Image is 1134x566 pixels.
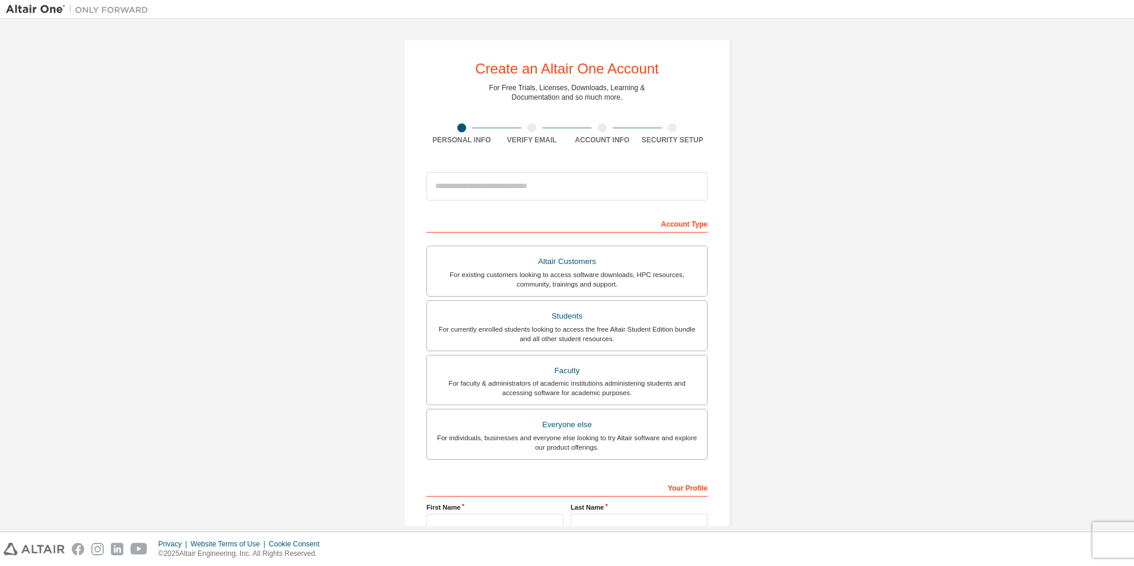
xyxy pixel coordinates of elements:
div: Cookie Consent [269,539,326,549]
img: linkedin.svg [111,543,123,555]
div: Personal Info [426,135,497,145]
div: For faculty & administrators of academic institutions administering students and accessing softwa... [434,379,700,398]
div: For existing customers looking to access software downloads, HPC resources, community, trainings ... [434,270,700,289]
div: For individuals, businesses and everyone else looking to try Altair software and explore our prod... [434,433,700,452]
img: facebook.svg [72,543,84,555]
div: Your Profile [426,478,708,497]
div: Create an Altair One Account [475,62,659,76]
div: Faculty [434,363,700,379]
div: Verify Email [497,135,568,145]
div: Account Info [567,135,638,145]
div: For Free Trials, Licenses, Downloads, Learning & Documentation and so much more. [489,83,645,102]
p: © 2025 Altair Engineering, Inc. All Rights Reserved. [158,549,327,559]
div: For currently enrolled students looking to access the free Altair Student Edition bundle and all ... [434,325,700,344]
div: Privacy [158,539,190,549]
div: Security Setup [638,135,708,145]
div: Students [434,308,700,325]
img: youtube.svg [130,543,148,555]
img: altair_logo.svg [4,543,65,555]
div: Altair Customers [434,253,700,270]
img: Altair One [6,4,154,15]
img: instagram.svg [91,543,104,555]
div: Account Type [426,214,708,233]
div: Website Terms of Use [190,539,269,549]
label: First Name [426,503,563,512]
div: Everyone else [434,416,700,433]
label: Last Name [571,503,708,512]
